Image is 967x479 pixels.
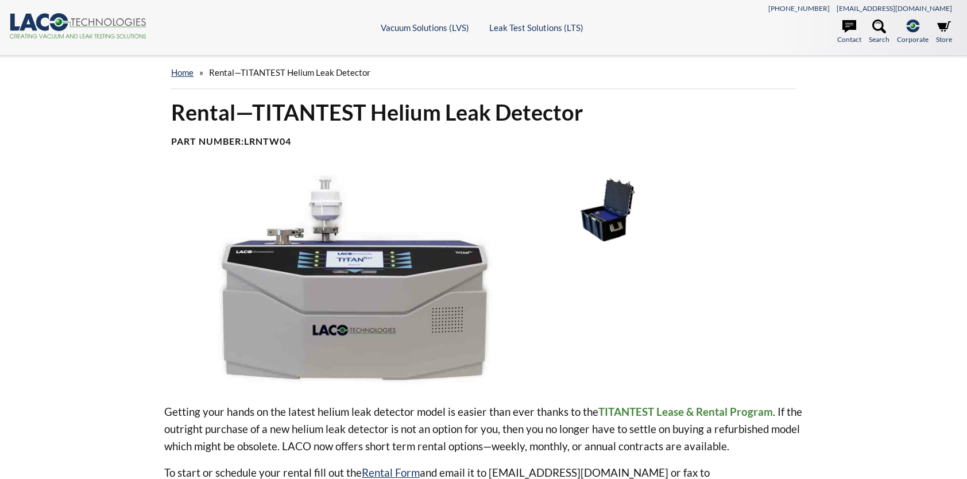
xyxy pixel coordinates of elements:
a: Leak Test Solutions (LTS) [489,22,583,33]
a: Vacuum Solutions (LVS) [381,22,469,33]
strong: TITANTEST Lease & Rental Program [598,405,773,418]
img: TITANTEST with OME image [164,175,538,385]
img: TitanTest Carrying Case image [547,175,669,244]
a: Contact [837,20,861,45]
span: Rental—TITANTEST Helium Leak Detector [209,67,370,78]
div: » [171,56,796,89]
a: [EMAIL_ADDRESS][DOMAIN_NAME] [837,4,952,13]
a: home [171,67,194,78]
b: LRNTW04 [244,136,291,146]
p: Getting your hands on the latest helium leak detector model is easier than ever thanks to the . I... [164,403,803,455]
a: Search [869,20,889,45]
a: [PHONE_NUMBER] [768,4,830,13]
a: Rental Form [362,466,420,479]
span: Corporate [897,34,929,45]
h4: Part Number: [171,136,796,148]
h1: Rental—TITANTEST Helium Leak Detector [171,98,796,126]
a: Store [936,20,952,45]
